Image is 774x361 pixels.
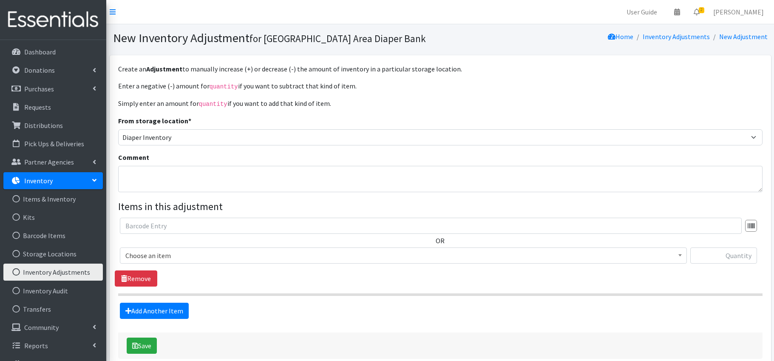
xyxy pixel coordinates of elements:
[3,99,103,116] a: Requests
[719,32,768,41] a: New Adjustment
[146,65,182,73] strong: Adjustment
[113,31,437,45] h1: New Inventory Adjustment
[127,338,157,354] button: Save
[3,319,103,336] a: Community
[118,81,763,91] p: Enter a negative (-) amount for if you want to subtract that kind of item.
[120,303,189,319] a: Add Another Item
[24,85,54,93] p: Purchases
[608,32,633,41] a: Home
[687,3,706,20] a: 2
[643,32,710,41] a: Inventory Adjustments
[118,98,763,109] p: Simply enter an amount for if you want to add that kind of item.
[24,323,59,332] p: Community
[115,270,157,287] a: Remove
[24,176,53,185] p: Inventory
[24,341,48,350] p: Reports
[3,264,103,281] a: Inventory Adjustments
[3,282,103,299] a: Inventory Audit
[3,117,103,134] a: Distributions
[24,121,63,130] p: Distributions
[3,172,103,189] a: Inventory
[125,250,681,262] span: Choose an item
[3,6,103,34] img: HumanEssentials
[3,62,103,79] a: Donations
[249,32,426,45] small: for [GEOGRAPHIC_DATA] Area Diaper Bank
[3,245,103,262] a: Storage Locations
[620,3,664,20] a: User Guide
[120,218,742,234] input: Barcode Entry
[24,66,55,74] p: Donations
[24,103,51,111] p: Requests
[706,3,771,20] a: [PERSON_NAME]
[699,7,704,13] span: 2
[690,247,757,264] input: Quantity
[3,80,103,97] a: Purchases
[3,43,103,60] a: Dashboard
[3,209,103,226] a: Kits
[118,116,191,126] label: From storage location
[3,227,103,244] a: Barcode Items
[118,199,763,214] legend: Items in this adjustment
[436,236,445,246] label: OR
[188,117,191,125] abbr: required
[210,83,238,90] code: quantity
[199,101,227,108] code: quantity
[3,153,103,171] a: Partner Agencies
[3,301,103,318] a: Transfers
[24,139,84,148] p: Pick Ups & Deliveries
[24,158,74,166] p: Partner Agencies
[118,64,763,74] p: Create an to manually increase (+) or decrease (-) the amount of inventory in a particular storag...
[120,247,687,264] span: Choose an item
[24,48,56,56] p: Dashboard
[3,135,103,152] a: Pick Ups & Deliveries
[3,337,103,354] a: Reports
[118,152,149,162] label: Comment
[3,190,103,208] a: Items & Inventory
